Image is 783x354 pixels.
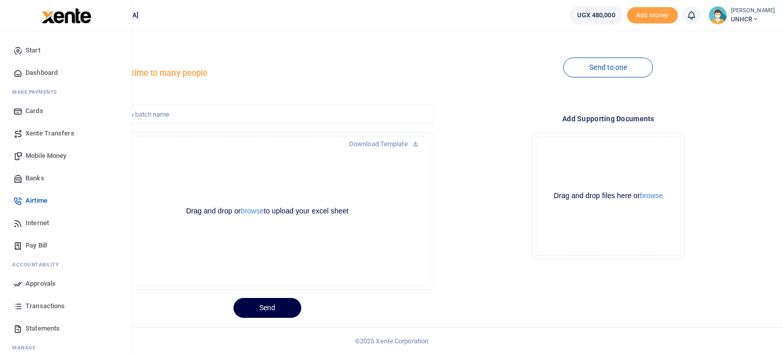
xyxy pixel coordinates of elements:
[8,212,124,234] a: Internet
[233,298,301,318] button: Send
[8,62,124,84] a: Dashboard
[101,132,434,290] div: File Uploader
[25,323,60,334] span: Statements
[709,6,775,24] a: profile-user [PERSON_NAME] UNHCR
[532,132,685,260] div: File Uploader
[25,68,58,78] span: Dashboard
[241,207,264,214] button: browse
[8,145,124,167] a: Mobile Money
[25,128,74,139] span: Xente Transfers
[101,52,434,63] h4: Airtime
[8,317,124,340] a: Statements
[8,100,124,122] a: Cards
[442,113,775,124] h4: Add supporting Documents
[341,136,427,152] a: Download Template
[640,192,663,199] button: browse
[709,6,727,24] img: profile-user
[101,68,434,78] h5: Send airtime to many people
[8,273,124,295] a: Approvals
[563,58,653,77] a: Send to one
[17,88,57,96] span: ake Payments
[101,105,434,124] input: Create a batch name
[25,279,56,289] span: Approvals
[627,7,678,24] span: Add money
[536,191,680,201] div: Drag and drop files here or
[627,11,678,18] a: Add money
[8,122,124,145] a: Xente Transfers
[25,106,43,116] span: Cards
[20,261,59,268] span: countability
[25,173,44,183] span: Banks
[25,301,65,311] span: Transactions
[8,84,124,100] li: M
[25,151,66,161] span: Mobile Money
[25,45,40,56] span: Start
[627,7,678,24] li: Toup your wallet
[8,257,124,273] li: Ac
[565,6,627,24] li: Wallet ballance
[8,295,124,317] a: Transactions
[41,11,91,19] a: logo-small logo-large logo-large
[731,7,775,15] small: [PERSON_NAME]
[8,167,124,189] a: Banks
[145,206,389,216] div: Drag and drop or to upload your excel sheet
[42,8,91,23] img: logo-large
[8,234,124,257] a: Pay Bill
[8,189,124,212] a: Airtime
[25,218,49,228] span: Internet
[25,240,47,251] span: Pay Bill
[731,15,775,24] span: UNHCR
[17,344,36,351] span: anage
[569,6,623,24] a: UGX 480,000
[25,196,47,206] span: Airtime
[8,39,124,62] a: Start
[577,10,615,20] span: UGX 480,000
